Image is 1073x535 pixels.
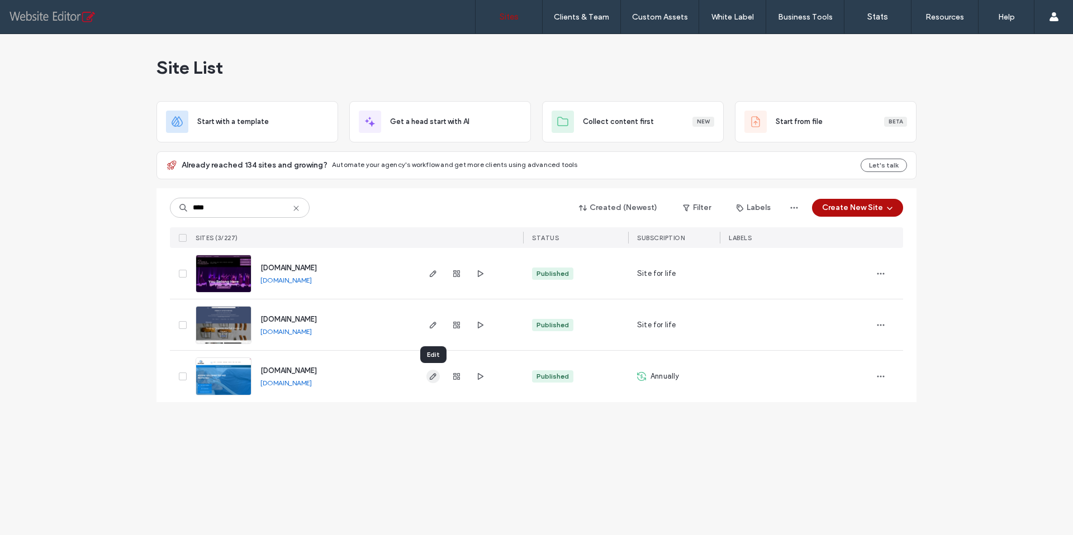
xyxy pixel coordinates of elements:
label: Business Tools [778,12,833,22]
button: Labels [727,199,781,217]
span: STATUS [532,234,559,242]
label: Custom Assets [632,12,688,22]
a: [DOMAIN_NAME] [260,276,312,284]
span: Site for life [637,268,676,279]
span: Get a head start with AI [390,116,469,127]
span: Annually [651,371,680,382]
div: Published [536,269,569,279]
div: Get a head start with AI [349,101,531,142]
span: Site List [156,56,223,79]
div: Collect content firstNew [542,101,724,142]
label: Resources [925,12,964,22]
a: [DOMAIN_NAME] [260,327,312,336]
button: Filter [672,199,722,217]
span: Start from file [776,116,823,127]
span: Collect content first [583,116,654,127]
span: Help [26,8,49,18]
a: [DOMAIN_NAME] [260,366,317,375]
div: Published [536,371,569,381]
span: SITES (3/227) [196,234,238,242]
a: [DOMAIN_NAME] [260,315,317,323]
div: Beta [884,117,907,127]
span: Site for life [637,319,676,331]
div: Edit [420,346,447,363]
label: Stats [867,12,888,22]
span: SUBSCRIPTION [637,234,685,242]
div: Start from fileBeta [735,101,917,142]
label: Sites [500,12,519,22]
label: Clients & Team [554,12,609,22]
div: Published [536,320,569,330]
a: [DOMAIN_NAME] [260,264,317,272]
label: Help [998,12,1015,22]
button: Create New Site [812,199,903,217]
div: Start with a template [156,101,338,142]
button: Let's talk [861,159,907,172]
span: Automate your agency's workflow and get more clients using advanced tools [332,160,578,169]
span: LABELS [729,234,752,242]
a: [DOMAIN_NAME] [260,379,312,387]
label: White Label [711,12,754,22]
span: Already reached 134 sites and growing? [182,160,327,171]
span: Start with a template [197,116,269,127]
div: New [692,117,714,127]
button: Created (Newest) [569,199,667,217]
